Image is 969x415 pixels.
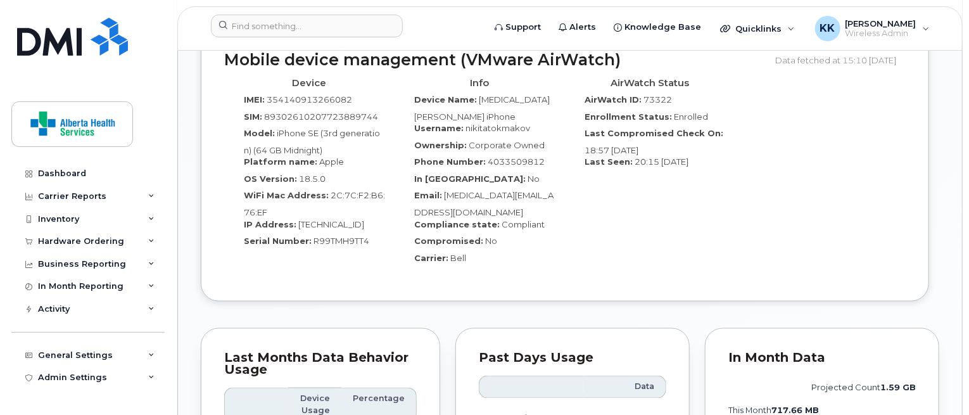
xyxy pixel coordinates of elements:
label: Device Name: [414,94,477,106]
label: Last Compromised Check On: [585,127,723,139]
label: Email: [414,189,442,201]
text: projected count [811,383,916,393]
span: 18:57 [DATE] [585,145,638,155]
tspan: 1.59 GB [880,383,916,393]
label: Username: [414,122,464,134]
th: Data [584,376,666,399]
span: Support [505,21,541,34]
span: Enrolled [674,112,708,122]
label: IMEI: [244,94,265,106]
a: Alerts [550,15,605,40]
span: [MEDICAL_DATA][PERSON_NAME] iPhone [414,94,550,122]
span: Quicklinks [735,23,782,34]
span: nikitatokmakov [465,123,530,133]
label: Compliance state: [414,219,500,231]
span: 73322 [643,94,672,105]
label: Carrier: [414,252,448,264]
label: Compromised: [414,235,483,247]
label: In [GEOGRAPHIC_DATA]: [414,173,526,185]
span: Corporate Owned [469,140,545,150]
div: Past Days Usage [479,352,666,364]
span: [PERSON_NAME] [845,18,916,29]
span: No [528,174,540,184]
input: Find something... [211,15,403,37]
span: [TECHNICAL_ID] [298,219,364,229]
label: IP Address: [244,219,296,231]
h4: Info [404,78,555,89]
div: Last Months Data Behavior Usage [224,352,417,376]
span: Compliant [502,219,545,229]
label: Ownership: [414,139,467,151]
label: Enrollment Status: [585,111,672,123]
span: [MEDICAL_DATA][EMAIL_ADDRESS][DOMAIN_NAME] [414,190,554,217]
label: Last Seen: [585,156,633,168]
span: 20:15 [DATE] [635,156,688,167]
span: 4033509812 [488,156,545,167]
label: WiFi Mac Address: [244,189,329,201]
label: Serial Number: [244,235,312,247]
label: Platform name: [244,156,317,168]
a: Support [486,15,550,40]
span: Bell [450,253,466,263]
div: Kishore Kuppa [806,16,939,41]
span: 18.5.0 [299,174,326,184]
label: OS Version: [244,173,297,185]
span: Wireless Admin [845,29,916,39]
h4: AirWatch Status [574,78,726,89]
h2: Mobile device management (VMware AirWatch) [224,51,766,69]
label: Phone Number: [414,156,486,168]
label: AirWatch ID: [585,94,642,106]
span: R99TMH9TT4 [313,236,369,246]
span: Alerts [569,21,596,34]
h4: Device [234,78,385,89]
label: SIM: [244,111,262,123]
label: Model: [244,127,275,139]
div: In Month Data [728,352,916,364]
span: No [485,236,497,246]
div: Data fetched at 15:10 [DATE] [775,48,906,72]
span: 354140913266082 [267,94,352,105]
div: Quicklinks [711,16,804,41]
a: Knowledge Base [605,15,710,40]
span: 2C:7C:F2:B6:76:EF [244,190,385,217]
span: 89302610207723889744 [264,112,378,122]
span: iPhone SE (3rd generation) (64 GB Midnight) [244,128,380,155]
span: Knowledge Base [624,21,701,34]
span: Apple [319,156,344,167]
span: KK [820,21,835,36]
